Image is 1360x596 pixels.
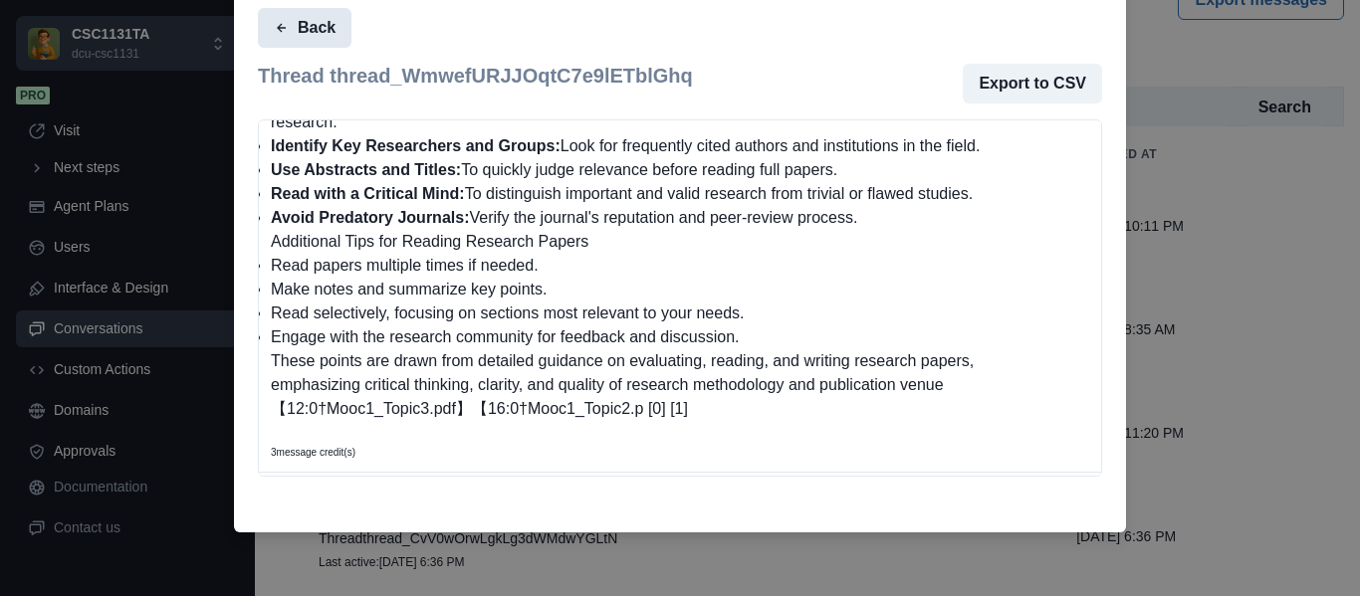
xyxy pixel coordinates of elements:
[271,349,982,421] p: These points are drawn from detailed guidance on evaluating, reading, and writing research papers...
[271,185,465,202] strong: Read with a Critical Mind:
[271,278,982,301] li: Make notes and summarize key points.
[271,158,982,182] li: To quickly judge relevance before reading full papers.
[271,206,982,230] li: Verify the journal's reputation and peer-review process.
[271,254,982,278] li: Read papers multiple times if needed.
[271,209,469,226] strong: Avoid Predatory Journals:
[271,445,355,460] p: 3 message credit(s)
[271,182,982,206] li: To distinguish important and valid research from trivial or flawed studies.
[271,230,982,254] h3: Additional Tips for Reading Research Papers
[258,8,351,48] button: Back
[271,137,561,154] strong: Identify Key Researchers and Groups:
[271,134,982,158] li: Look for frequently cited authors and institutions in the field.
[258,64,693,103] h2: Thread thread_WmwefURJJOqtC7e9lETblGhq
[271,161,461,178] strong: Use Abstracts and Titles:
[271,325,982,349] li: Engage with the research community for feedback and discussion.
[271,301,982,325] li: Read selectively, focusing on sections most relevant to your needs.
[963,64,1102,103] button: Export to CSV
